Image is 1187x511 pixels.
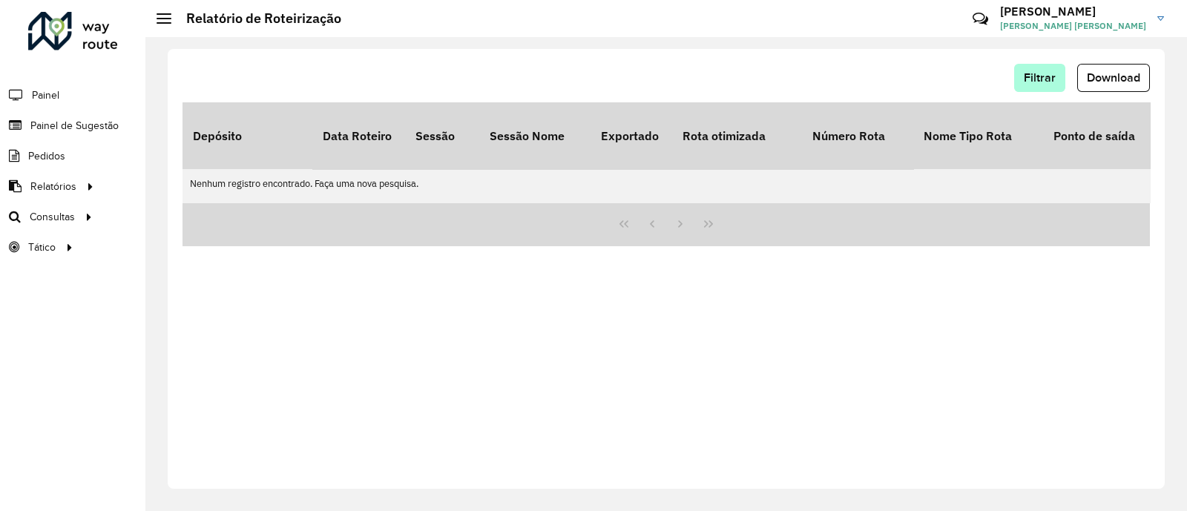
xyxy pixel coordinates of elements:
[479,102,591,169] th: Sessão Nome
[28,148,65,164] span: Pedidos
[171,10,341,27] h2: Relatório de Roteirização
[1024,71,1056,84] span: Filtrar
[1014,64,1065,92] button: Filtrar
[312,102,405,169] th: Data Roteiro
[30,179,76,194] span: Relatórios
[1000,4,1146,19] h3: [PERSON_NAME]
[28,240,56,255] span: Tático
[405,102,479,169] th: Sessão
[30,209,75,225] span: Consultas
[1043,102,1173,169] th: Ponto de saída
[1000,19,1146,33] span: [PERSON_NAME] [PERSON_NAME]
[32,88,59,103] span: Painel
[802,102,913,169] th: Número Rota
[964,3,996,35] a: Contato Rápido
[913,102,1043,169] th: Nome Tipo Rota
[30,118,119,133] span: Painel de Sugestão
[1077,64,1150,92] button: Download
[183,102,312,169] th: Depósito
[1087,71,1140,84] span: Download
[672,102,802,169] th: Rota otimizada
[591,102,672,169] th: Exportado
